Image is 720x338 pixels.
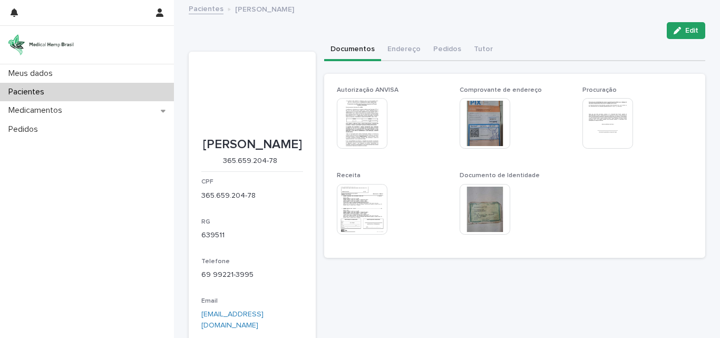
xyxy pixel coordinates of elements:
a: Pacientes [189,2,223,14]
p: [PERSON_NAME] [201,137,303,152]
span: Procuração [582,87,617,93]
p: 639511 [201,230,303,241]
p: 69 99221-3995 [201,269,303,281]
img: 4UqDjhnrSSm1yqNhTQ7x [8,34,74,55]
span: RG [201,219,210,225]
span: Email [201,298,218,304]
button: Pedidos [427,39,468,61]
button: Endereço [381,39,427,61]
span: Comprovante de endereço [460,87,542,93]
span: Documento de Identidade [460,172,540,179]
p: 365.659.204-78 [201,157,299,166]
button: Tutor [468,39,499,61]
p: 365.659.204-78 [201,190,303,201]
button: Edit [667,22,705,39]
button: Documentos [324,39,381,61]
span: Autorização ANVISA [337,87,398,93]
p: Pedidos [4,124,46,134]
a: [EMAIL_ADDRESS][DOMAIN_NAME] [201,311,264,329]
p: [PERSON_NAME] [235,3,294,14]
span: Receita [337,172,361,179]
span: CPF [201,179,213,185]
span: Edit [685,27,698,34]
span: Telefone [201,258,230,265]
p: Pacientes [4,87,53,97]
p: Meus dados [4,69,61,79]
p: Medicamentos [4,105,71,115]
